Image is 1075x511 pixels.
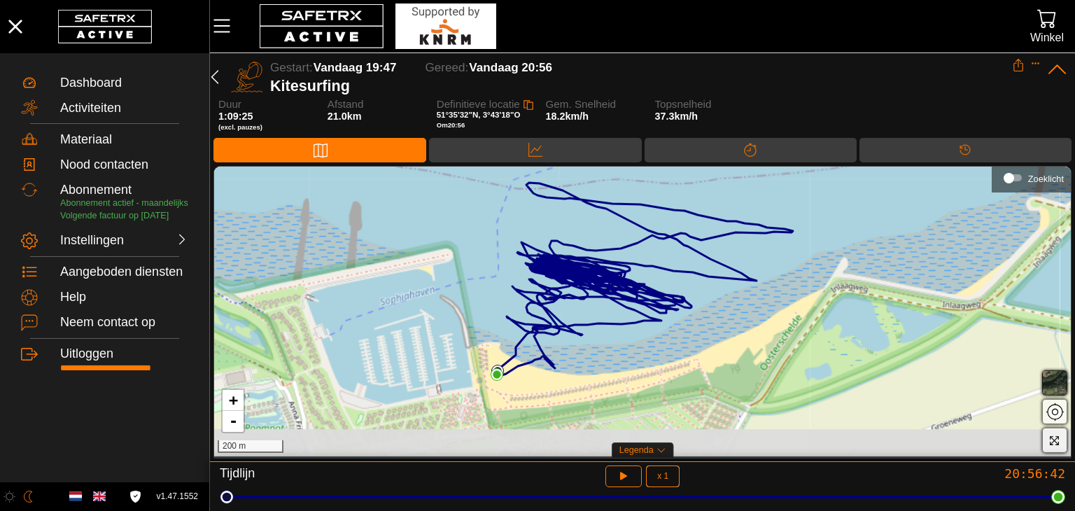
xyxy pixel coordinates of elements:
[314,61,397,74] span: Vandaag 19:47
[426,61,469,74] span: Gereed:
[218,440,283,453] div: 200 m
[60,346,188,362] div: Uitloggen
[270,61,313,74] span: Gestart:
[491,365,504,377] img: PathStart.svg
[646,465,680,487] button: x 1
[60,315,188,330] div: Neem contact op
[328,99,417,111] span: Afstand
[69,490,82,503] img: nl.svg
[60,198,188,208] span: Abonnement actief - maandelijks
[60,157,188,173] div: Nood contacten
[60,290,188,305] div: Help
[491,368,503,381] img: PathEnd.svg
[223,411,244,432] a: Zoom out
[437,98,520,110] span: Definitieve locatie
[60,132,188,148] div: Materiaal
[60,265,188,280] div: Aangeboden diensten
[218,99,308,111] span: Duur
[220,465,499,487] div: Tijdlijn
[60,183,188,198] div: Abonnement
[60,101,188,116] div: Activiteiten
[469,61,552,74] span: Vandaag 20:56
[22,491,34,503] img: ModeDark.svg
[60,76,188,91] div: Dashboard
[231,61,263,93] img: KITE_SURFING.svg
[218,111,253,122] span: 1:09:25
[157,489,198,504] span: v1.47.1552
[859,138,1072,162] div: Tijdlijn
[21,181,38,198] img: Subscription.svg
[657,472,668,480] span: x 1
[619,445,654,455] span: Legenda
[21,131,38,148] img: Equipment.svg
[1028,174,1064,184] div: Zoeklicht
[3,491,15,503] img: ModeLight.svg
[654,111,698,122] span: 37.3km/h
[1030,28,1064,47] div: Winkel
[213,138,426,162] div: Kaart
[148,485,206,508] button: v1.47.1552
[87,484,111,508] button: English
[223,390,244,411] a: Zoom in
[93,490,106,503] img: en.svg
[204,59,226,95] button: Terug
[126,491,145,503] a: Licentieovereenkomst
[21,314,38,331] img: ContactUs.svg
[395,3,496,49] img: RescueLogo.svg
[210,11,245,41] button: Menu
[999,167,1064,188] div: Zoeklicht
[218,123,308,132] span: (excl. pauzes)
[546,99,635,111] span: Gem. Snelheid
[21,99,38,116] img: Activities.svg
[437,111,521,119] span: 51°35'32"N, 3°43'18"O
[60,233,122,248] div: Instellingen
[64,484,87,508] button: Dutch
[786,465,1065,482] div: 20:56:42
[328,111,362,122] span: 21.0km
[1031,59,1041,69] button: Expand
[60,211,169,220] span: Volgende factuur op [DATE]
[270,77,1012,95] div: Kitesurfing
[429,138,641,162] div: Data
[654,99,744,111] span: Topsnelheid
[21,289,38,306] img: Help.svg
[437,121,465,129] span: Om 20:56
[645,138,857,162] div: Splitsen
[546,111,589,122] span: 18.2km/h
